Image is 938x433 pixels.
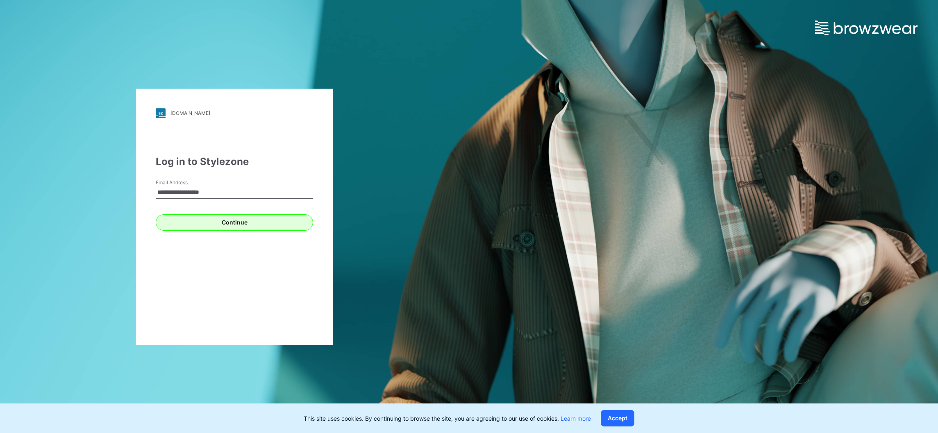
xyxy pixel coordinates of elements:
[601,410,634,426] button: Accept
[304,414,591,423] p: This site uses cookies. By continuing to browse the site, you are agreeing to our use of cookies.
[170,110,210,116] div: [DOMAIN_NAME]
[156,108,313,118] a: [DOMAIN_NAME]
[815,21,918,35] img: browzwear-logo.e42bd6dac1945053ebaf764b6aa21510.svg
[156,108,166,118] img: stylezone-logo.562084cfcfab977791bfbf7441f1a819.svg
[561,415,591,422] a: Learn more
[156,154,313,169] div: Log in to Stylezone
[156,179,213,186] label: Email Address
[156,214,313,231] button: Continue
